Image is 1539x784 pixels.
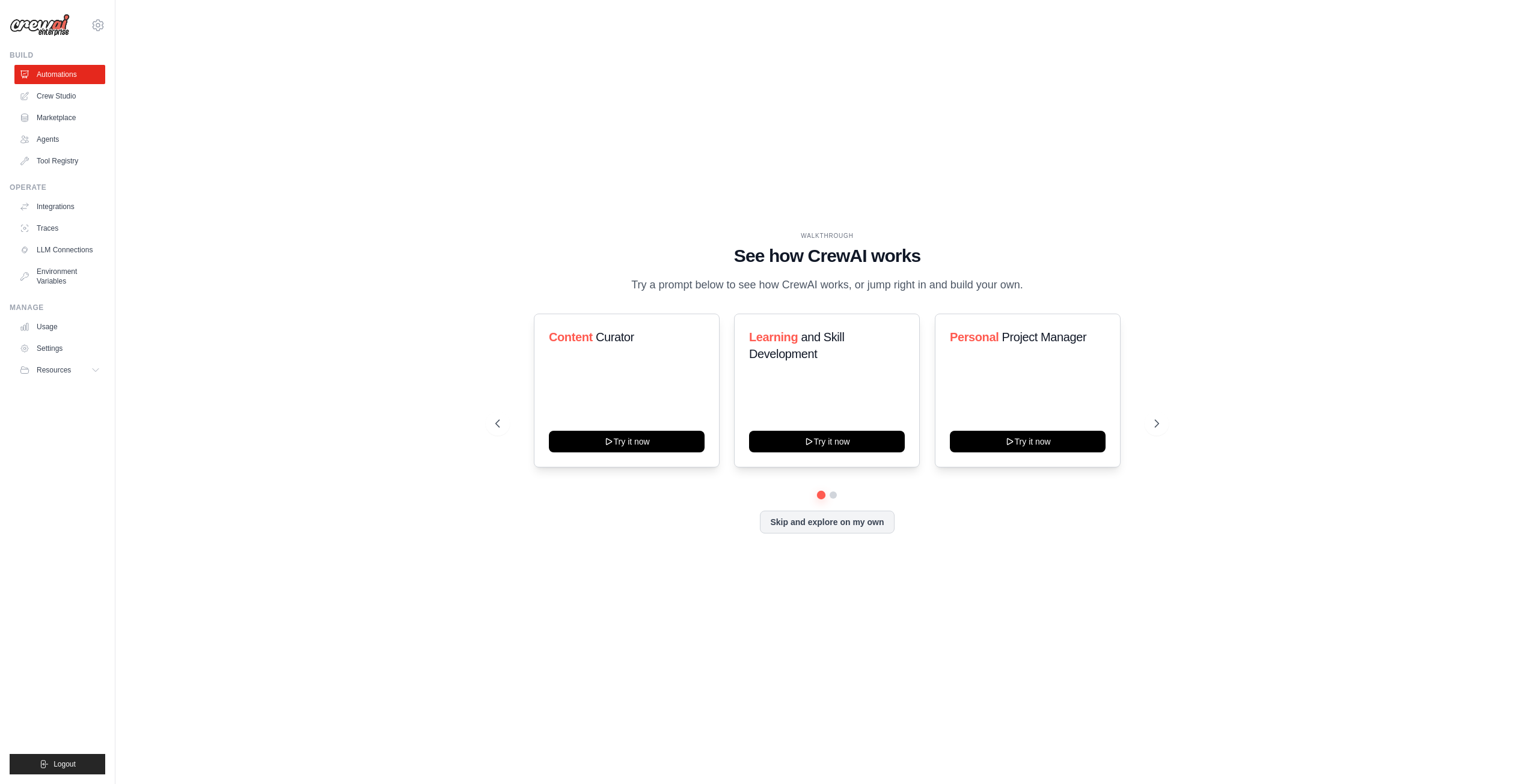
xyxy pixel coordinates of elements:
a: Automations [14,65,105,84]
a: Tool Registry [14,151,105,171]
span: Project Manager [1002,330,1086,344]
span: Logout [54,759,76,769]
div: Operate [10,183,105,192]
a: Settings [14,339,105,358]
a: Traces [14,219,105,238]
span: Curator [596,330,634,344]
button: Logout [10,754,105,774]
a: Marketplace [14,108,105,127]
span: Learning [749,330,798,344]
div: Build [10,50,105,60]
span: and Skill Development [749,330,844,360]
div: WALKTHROUGH [495,231,1159,240]
p: Try a prompt below to see how CrewAI works, or jump right in and build your own. [625,276,1029,294]
span: Personal [950,330,999,344]
img: Logo [10,14,70,37]
a: Usage [14,317,105,336]
button: Try it now [749,431,905,452]
button: Resources [14,360,105,380]
span: Resources [37,365,71,375]
h1: See how CrewAI works [495,245,1159,267]
div: Manage [10,303,105,312]
span: Content [549,330,593,344]
button: Try it now [950,431,1106,452]
a: Crew Studio [14,87,105,106]
a: Environment Variables [14,262,105,291]
a: Agents [14,130,105,149]
a: LLM Connections [14,240,105,260]
a: Integrations [14,197,105,216]
button: Try it now [549,431,705,452]
button: Skip and explore on my own [760,511,894,533]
